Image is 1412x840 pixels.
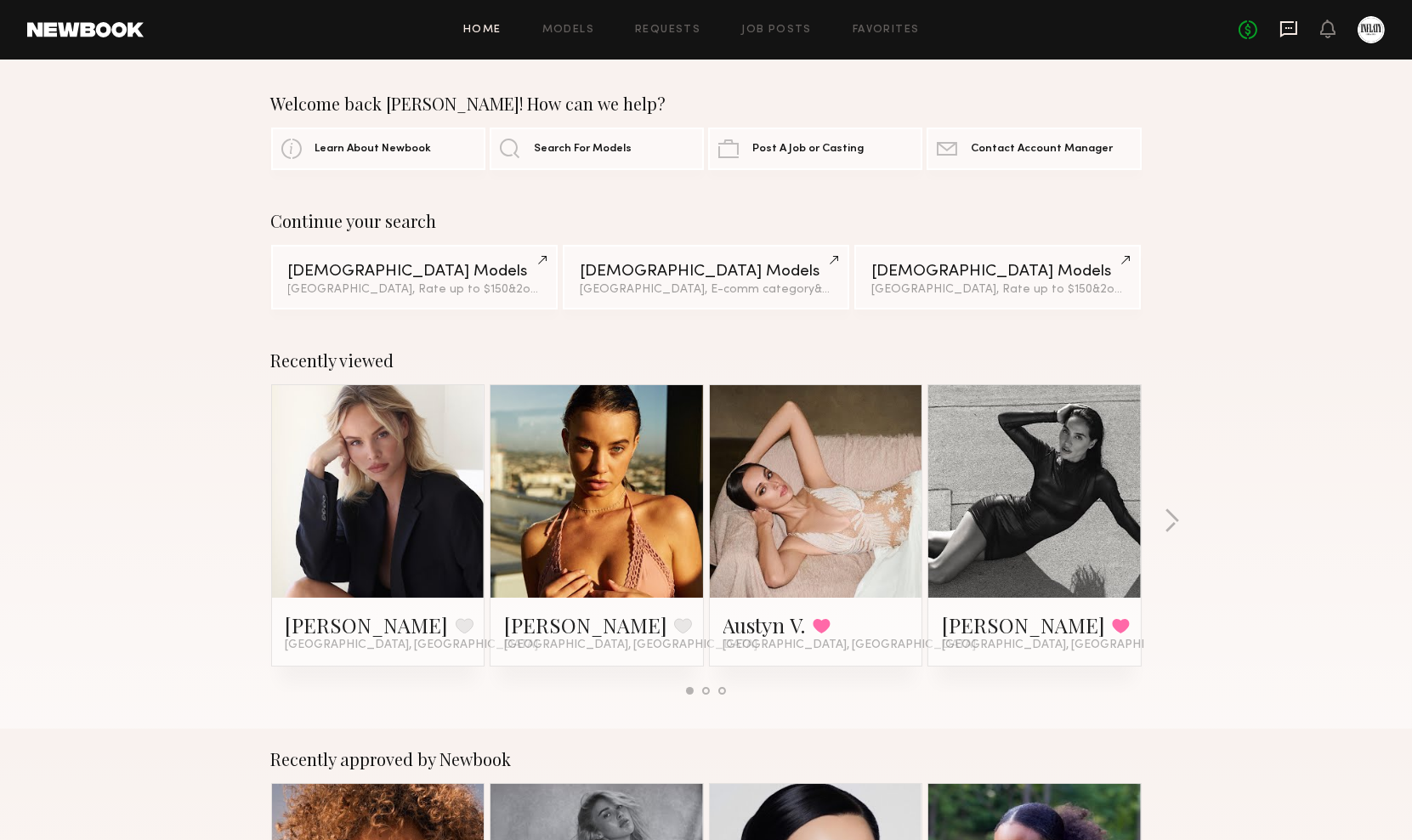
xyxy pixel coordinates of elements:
span: Search For Models [534,144,632,155]
div: [DEMOGRAPHIC_DATA] Models [580,264,832,280]
div: [GEOGRAPHIC_DATA], E-comm category [580,284,832,296]
a: [DEMOGRAPHIC_DATA] Models[GEOGRAPHIC_DATA], Rate up to $150&2other filters [854,245,1141,309]
div: Continue your search [271,211,1142,231]
a: Job Posts [741,25,812,36]
a: [DEMOGRAPHIC_DATA] Models[GEOGRAPHIC_DATA], Rate up to $150&2other filters [271,245,558,309]
span: Learn About Newbook [315,144,432,155]
a: [PERSON_NAME] [286,611,449,639]
a: Learn About Newbook [271,128,485,170]
a: Home [463,25,502,36]
span: [GEOGRAPHIC_DATA], [GEOGRAPHIC_DATA] [504,639,757,652]
span: Post A Job or Casting [752,144,864,155]
a: Austyn V. [723,611,806,639]
a: Requests [635,25,700,36]
span: [GEOGRAPHIC_DATA], [GEOGRAPHIC_DATA] [286,639,539,652]
a: Models [542,25,594,36]
div: [DEMOGRAPHIC_DATA] Models [871,264,1124,280]
div: Recently approved by Newbook [271,749,1142,769]
div: [GEOGRAPHIC_DATA], Rate up to $150 [871,284,1124,296]
a: Post A Job or Casting [708,128,922,170]
span: & 2 other filter s [509,284,591,295]
span: & 2 other filter s [1092,284,1174,295]
span: & 4 other filter s [814,284,897,295]
a: Search For Models [490,128,704,170]
div: Welcome back [PERSON_NAME]! How can we help? [271,94,1142,114]
span: [GEOGRAPHIC_DATA], [GEOGRAPHIC_DATA] [723,639,977,652]
a: Favorites [853,25,920,36]
div: Recently viewed [271,350,1142,371]
a: [DEMOGRAPHIC_DATA] Models[GEOGRAPHIC_DATA], E-comm category&4other filters [563,245,849,309]
a: Contact Account Manager [927,128,1141,170]
div: [DEMOGRAPHIC_DATA] Models [288,264,541,280]
a: [PERSON_NAME] [504,611,667,639]
span: [GEOGRAPHIC_DATA], [GEOGRAPHIC_DATA] [942,639,1195,652]
a: [PERSON_NAME] [942,611,1105,639]
div: [GEOGRAPHIC_DATA], Rate up to $150 [288,284,541,296]
span: Contact Account Manager [971,144,1113,155]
